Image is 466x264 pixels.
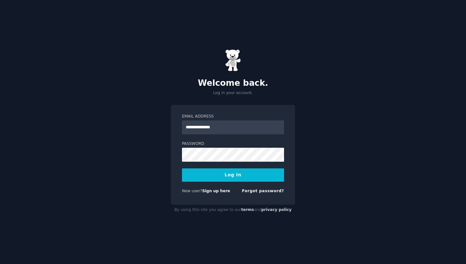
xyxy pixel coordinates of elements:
a: Sign up here [202,189,230,193]
button: Log In [182,168,284,182]
img: Gummy Bear [225,49,241,71]
label: Password [182,141,284,147]
p: Log in your account. [171,90,295,96]
a: terms [241,207,254,212]
label: Email Address [182,114,284,119]
div: By using this site you agree to our and [171,205,295,215]
a: Forgot password? [242,189,284,193]
a: privacy policy [261,207,292,212]
span: New user? [182,189,202,193]
h2: Welcome back. [171,78,295,88]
